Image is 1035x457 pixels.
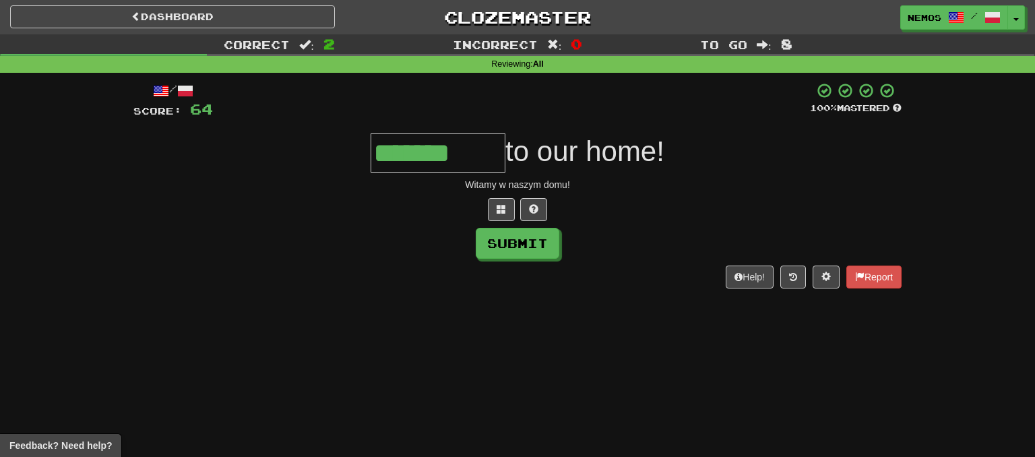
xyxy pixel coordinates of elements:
[908,11,941,24] span: nemos
[133,82,213,99] div: /
[810,102,837,113] span: 100 %
[488,198,515,221] button: Switch sentence to multiple choice alt+p
[726,266,774,288] button: Help!
[476,228,559,259] button: Submit
[133,105,182,117] span: Score:
[810,102,902,115] div: Mastered
[971,11,978,20] span: /
[133,178,902,191] div: Witamy w naszym domu!
[533,59,544,69] strong: All
[757,39,772,51] span: :
[505,135,664,167] span: to our home!
[323,36,335,52] span: 2
[10,5,335,28] a: Dashboard
[780,266,806,288] button: Round history (alt+y)
[900,5,1008,30] a: nemos /
[547,39,562,51] span: :
[190,100,213,117] span: 64
[700,38,747,51] span: To go
[355,5,680,29] a: Clozemaster
[224,38,290,51] span: Correct
[453,38,538,51] span: Incorrect
[520,198,547,221] button: Single letter hint - you only get 1 per sentence and score half the points! alt+h
[781,36,792,52] span: 8
[9,439,112,452] span: Open feedback widget
[846,266,902,288] button: Report
[299,39,314,51] span: :
[571,36,582,52] span: 0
